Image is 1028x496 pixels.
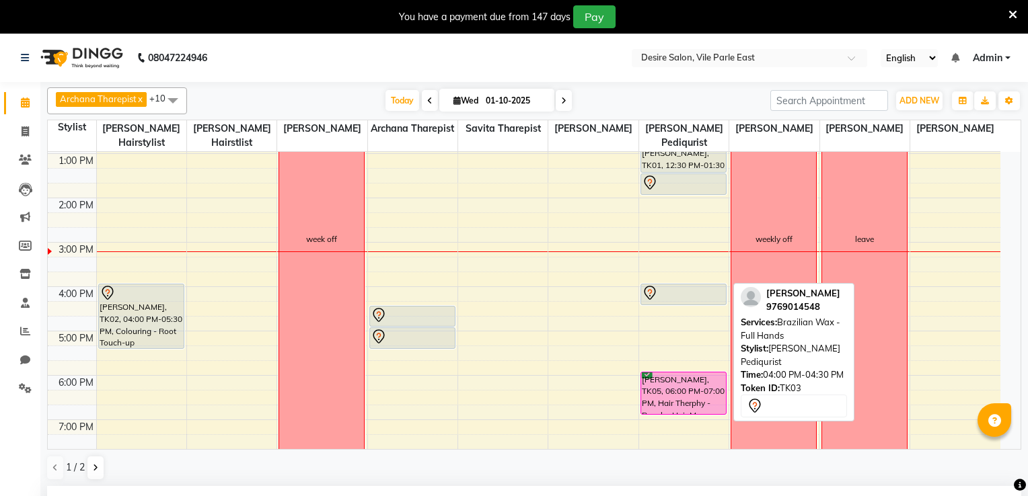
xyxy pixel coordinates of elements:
span: [PERSON_NAME] Hairstylist [97,120,186,151]
div: TK03 [741,382,847,395]
div: 7:00 PM [56,420,96,434]
div: You have a payment due from 147 days [399,10,571,24]
div: [PERSON_NAME], TK05, 06:00 PM-07:00 PM, Hair Therphy - Regular Hair Massage [641,372,726,414]
div: [PERSON_NAME] Pediqurist [741,342,847,368]
span: Stylist: [741,343,768,354]
div: 1:00 PM [56,154,96,168]
div: [PERSON_NAME], TK02, 04:30 PM-05:00 PM, Brazilian Wax - Full Hands [370,306,455,326]
div: [PERSON_NAME], TK01, 01:30 PM-02:00 PM, Hand & Feet Treatment - Regular Menicure [641,174,726,194]
div: 5:00 PM [56,331,96,345]
span: Admin [973,51,1002,65]
img: profile [741,287,761,307]
input: 2025-10-01 [482,91,549,111]
span: savita Tharepist [458,120,548,137]
span: [PERSON_NAME] [277,120,367,137]
span: [PERSON_NAME] Pediqurist [639,120,729,151]
div: leave [855,233,874,245]
span: [PERSON_NAME] [766,288,840,298]
span: Archana Tharepist [368,120,457,137]
div: week off [306,233,337,245]
span: Time: [741,369,763,380]
div: [PERSON_NAME], TK02, 04:00 PM-05:30 PM, Colouring - Root Touch-up [99,284,184,348]
img: logo [34,39,126,77]
span: Token ID: [741,382,780,393]
div: [PERSON_NAME], TK02, 05:00 PM-05:30 PM, Brazilian Wax - U-Arm [370,328,455,348]
div: 3:00 PM [56,243,96,257]
span: [PERSON_NAME] Hairstlist [187,120,277,151]
span: [PERSON_NAME] [820,120,910,137]
span: Brazilian Wax - Full Hands [741,317,840,341]
span: ADD NEW [899,95,939,106]
span: +10 [149,93,176,104]
span: Wed [450,95,482,106]
div: [PERSON_NAME], TK03, 04:00 PM-04:30 PM, Brazilian Wax - Full Hands [641,284,726,304]
button: Pay [573,5,616,28]
div: 2:00 PM [56,198,96,212]
b: 08047224946 [148,39,207,77]
div: 4:00 PM [56,287,96,301]
span: Today [385,90,419,111]
span: [PERSON_NAME] [548,120,638,137]
span: [PERSON_NAME] [729,120,819,137]
div: 9769014548 [766,300,840,314]
div: Stylist [48,120,96,134]
span: [PERSON_NAME] [910,120,1000,137]
div: 04:00 PM-04:30 PM [741,368,847,382]
a: x [137,93,143,104]
div: weekly off [756,233,793,245]
button: ADD NEW [896,91,943,110]
input: Search Appointment [770,90,888,111]
span: 1 / 2 [66,460,85,474]
span: Services: [741,317,777,327]
span: Archana Tharepist [60,93,137,104]
div: 6:00 PM [56,376,96,390]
